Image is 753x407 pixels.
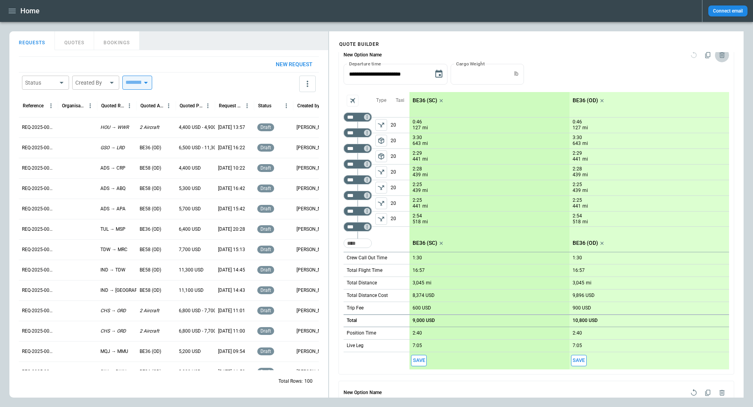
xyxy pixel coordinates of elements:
p: 2:28 [413,166,422,172]
p: 5,200 USD [179,348,201,355]
div: Request Created At (UTC-05:00) [219,103,242,109]
span: draft [259,267,273,273]
button: left aligned [375,197,387,209]
span: draft [259,288,273,293]
p: REQ-2025-000242 [22,328,55,335]
span: Type of sector [375,119,387,131]
p: ADS → APA [100,206,125,212]
div: scrollable content [409,92,729,369]
p: 4,400 USD [179,165,201,172]
button: Request Created At (UTC-05:00) column menu [242,101,252,111]
span: Type of sector [375,197,387,209]
p: BE36 (SC) [413,97,437,104]
p: 6,500 USD - 11,300 USD [179,145,229,151]
button: Save [571,355,587,366]
p: 900 USD [573,305,591,311]
p: 2:29 [413,150,422,156]
span: Type of sector [375,135,387,147]
p: [DATE] 11:00 [218,328,245,335]
p: BE36 (OD) [140,348,161,355]
h1: Home [20,6,40,16]
p: 5,300 USD [179,185,201,192]
div: Too short [344,191,372,200]
p: [PERSON_NAME] [296,246,329,253]
span: Type of sector [375,182,387,194]
p: [PERSON_NAME] [296,165,329,172]
button: left aligned [375,135,387,147]
p: 441 [573,156,581,163]
div: Quoted Route [101,103,124,109]
p: mi [422,219,428,225]
button: REQUESTS [9,31,55,50]
p: 127 [413,125,421,131]
button: left aligned [375,150,387,162]
p: Total Flight Time [347,267,382,274]
button: Status column menu [281,101,291,111]
span: Save this aircraft quote and copy details to clipboard [571,355,587,366]
span: package_2 [377,137,385,145]
p: [DATE] 15:13 [218,246,245,253]
p: REQ-2025-000246 [22,246,55,253]
p: 20 [391,196,409,211]
button: New request [269,57,319,72]
p: REQ-2025-000244 [22,287,55,294]
span: Type of sector [375,213,387,225]
p: [PERSON_NAME] [296,145,329,151]
p: lb [514,71,518,77]
p: BE36 (OD) [140,226,161,233]
p: TUL → MSP [100,226,125,233]
p: 441 [413,156,421,163]
p: [PERSON_NAME] [296,206,329,212]
span: Type of sector [375,150,387,162]
button: Reference column menu [46,101,56,111]
p: 3,045 [413,280,424,286]
p: 3,045 [573,280,584,286]
p: 0:46 [413,119,422,125]
button: Organisation column menu [85,101,95,111]
p: 441 [573,203,581,210]
p: 5,700 USD [179,206,201,212]
p: mi [422,156,428,163]
p: 100 [304,378,313,385]
p: REQ-2025-000248 [22,206,55,212]
span: Duplicate quote option [701,48,715,62]
p: 1:30 [573,255,582,261]
p: ADS → ABQ [100,185,125,192]
p: mi [582,187,588,194]
p: 2:29 [573,150,582,156]
p: mi [582,156,588,163]
p: 127 [573,125,581,131]
p: mi [582,203,588,210]
p: GSO → LRD [100,145,125,151]
p: 2 Aircraft [140,328,159,335]
span: Aircraft selection [347,95,358,107]
p: 2:54 [413,213,422,219]
h6: New Option Name [344,386,382,400]
p: HOU → WWR [100,124,129,131]
p: Taxi [396,97,404,104]
p: IND → [GEOGRAPHIC_DATA] [100,287,160,294]
div: Not found [344,175,372,185]
button: more [299,76,316,92]
p: 10,800 USD [573,318,598,324]
button: left aligned [375,119,387,131]
p: mi [426,280,431,286]
p: Crew Call Out Time [347,255,387,261]
div: Created by [297,103,320,109]
p: 20 [391,149,409,164]
p: [PERSON_NAME] [296,308,329,314]
span: package_2 [377,152,385,160]
span: draft [259,328,273,334]
button: Connect email [708,5,748,16]
span: draft [259,186,273,191]
div: Too short [344,222,372,232]
button: left aligned [375,166,387,178]
p: [PERSON_NAME] [296,348,329,355]
p: BE58 (OD) [140,287,161,294]
p: 2:40 [413,330,422,336]
p: mi [586,280,591,286]
span: draft [259,165,273,171]
p: Live Leg [347,342,364,349]
p: BE36 (SC) [413,240,437,246]
label: Departure time [349,60,381,67]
